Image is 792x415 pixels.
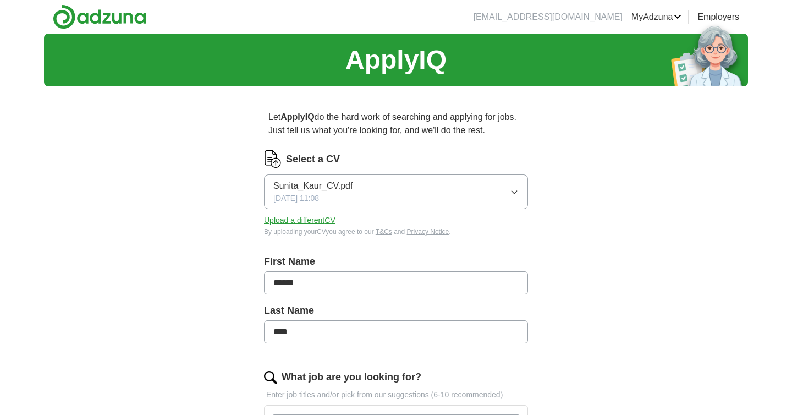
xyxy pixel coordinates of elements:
[264,389,528,401] p: Enter job titles and/or pick from our suggestions (6-10 recommended)
[697,10,739,24] a: Employers
[264,303,528,318] label: Last Name
[264,254,528,269] label: First Name
[264,106,528,141] p: Let do the hard work of searching and applying for jobs. Just tell us what you're looking for, an...
[282,370,421,385] label: What job are you looking for?
[474,10,623,24] li: [EMAIL_ADDRESS][DOMAIN_NAME]
[264,174,528,209] button: Sunita_Kaur_CV.pdf[DATE] 11:08
[53,4,146,29] img: Adzuna logo
[280,112,314,122] strong: ApplyIQ
[631,10,682,24] a: MyAdzuna
[264,227,528,237] div: By uploading your CV you agree to our and .
[264,215,335,226] button: Upload a differentCV
[376,228,392,236] a: T&Cs
[264,150,282,168] img: CV Icon
[345,40,447,80] h1: ApplyIQ
[273,193,319,204] span: [DATE] 11:08
[407,228,449,236] a: Privacy Notice
[273,179,353,193] span: Sunita_Kaur_CV.pdf
[286,152,340,167] label: Select a CV
[264,371,277,384] img: search.png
